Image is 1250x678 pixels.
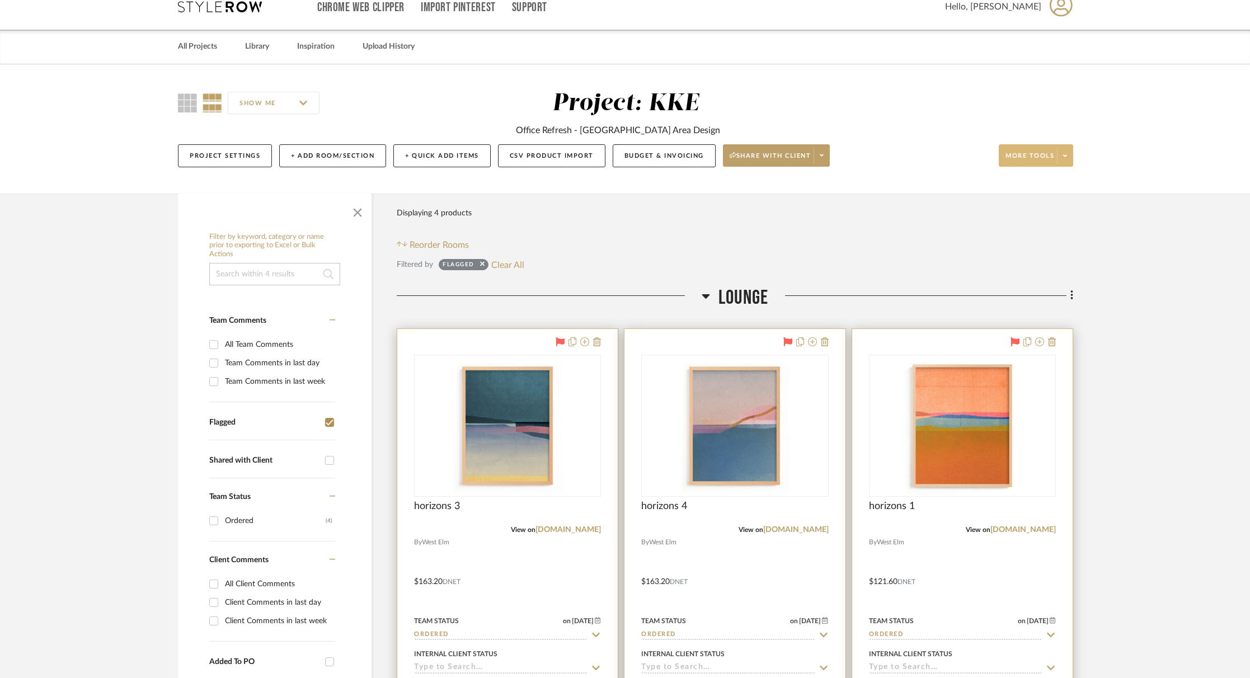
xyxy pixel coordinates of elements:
[225,354,332,372] div: Team Comments in last day
[346,199,369,222] button: Close
[209,233,340,259] h6: Filter by keyword, category or name prior to exporting to Excel or Bulk Actions
[410,238,469,252] span: Reorder Rooms
[414,649,497,659] div: Internal Client Status
[511,526,535,533] span: View on
[414,663,588,674] input: Type to Search…
[209,317,266,324] span: Team Comments
[790,618,798,624] span: on
[649,537,676,548] span: West Elm
[225,575,332,593] div: All Client Comments
[723,144,830,167] button: Share with client
[178,144,272,167] button: Project Settings
[414,500,460,512] span: horizons 3
[245,39,269,54] a: Library
[421,3,496,12] a: Import Pinterest
[877,537,904,548] span: West Elm
[397,258,433,271] div: Filtered by
[641,500,687,512] span: horizons 4
[498,144,605,167] button: CSV Product Import
[414,630,588,641] input: Type to Search…
[326,512,332,530] div: (4)
[869,616,914,626] div: Team Status
[869,663,1042,674] input: Type to Search…
[393,144,491,167] button: + Quick Add Items
[178,39,217,54] a: All Projects
[739,526,763,533] span: View on
[1018,618,1026,624] span: on
[491,257,524,272] button: Clear All
[665,356,805,496] img: horizons 4
[563,618,571,624] span: on
[422,537,449,548] span: West Elm
[516,124,720,137] div: Office Refresh - [GEOGRAPHIC_DATA] Area Design
[279,144,386,167] button: + Add Room/Section
[869,537,877,548] span: By
[512,3,547,12] a: Support
[317,3,405,12] a: Chrome Web Clipper
[225,612,332,630] div: Client Comments in last week
[641,616,686,626] div: Team Status
[966,526,990,533] span: View on
[999,144,1073,167] button: More tools
[209,493,251,501] span: Team Status
[225,373,332,390] div: Team Comments in last week
[363,39,415,54] a: Upload History
[209,556,269,564] span: Client Comments
[763,526,829,534] a: [DOMAIN_NAME]
[397,238,469,252] button: Reorder Rooms
[869,649,952,659] div: Internal Client Status
[641,630,815,641] input: Type to Search…
[415,355,600,496] div: 0
[1005,152,1054,168] span: More tools
[798,617,822,625] span: [DATE]
[641,537,649,548] span: By
[718,286,768,310] span: Lounge
[414,616,459,626] div: Team Status
[571,617,595,625] span: [DATE]
[870,355,1055,496] div: 0
[443,261,474,272] div: Flagged
[641,649,725,659] div: Internal Client Status
[892,356,1032,496] img: horizons 1
[641,663,815,674] input: Type to Search…
[438,356,577,496] img: horizons 3
[209,263,340,285] input: Search within 4 results
[990,526,1056,534] a: [DOMAIN_NAME]
[1026,617,1050,625] span: [DATE]
[613,144,716,167] button: Budget & Invoicing
[869,630,1042,641] input: Type to Search…
[225,512,326,530] div: Ordered
[297,39,335,54] a: Inspiration
[225,336,332,354] div: All Team Comments
[869,500,915,512] span: horizons 1
[730,152,811,168] span: Share with client
[552,92,699,115] div: Project: KKE
[414,537,422,548] span: By
[397,202,472,224] div: Displaying 4 products
[209,456,319,465] div: Shared with Client
[535,526,601,534] a: [DOMAIN_NAME]
[209,657,319,667] div: Added To PO
[209,418,319,427] div: Flagged
[642,355,828,496] div: 0
[225,594,332,611] div: Client Comments in last day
